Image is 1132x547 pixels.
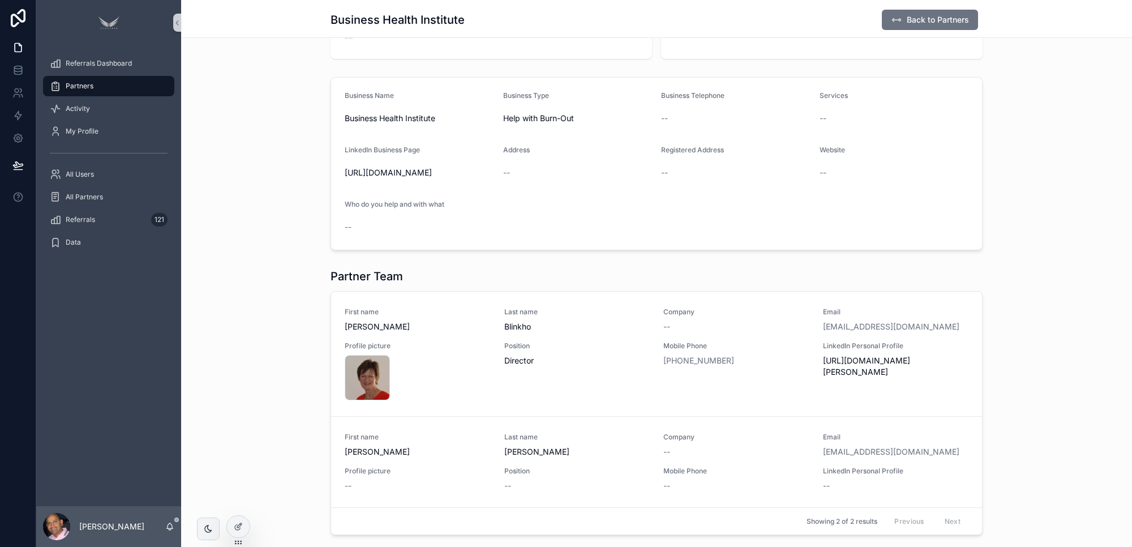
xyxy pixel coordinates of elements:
[66,238,81,247] span: Data
[661,113,668,124] span: --
[43,99,174,119] a: Activity
[345,200,444,208] span: Who do you help and with what
[331,292,982,416] a: First name[PERSON_NAME]Last nameBlinkhoCompany--Email[EMAIL_ADDRESS][DOMAIN_NAME]Profile pictureP...
[823,433,969,442] span: Email
[43,121,174,142] a: My Profile
[66,82,93,91] span: Partners
[66,104,90,113] span: Activity
[504,321,650,332] span: Blinkho
[663,433,809,442] span: Company
[66,59,132,68] span: Referrals Dashboard
[661,91,724,100] span: Business Telephone
[66,127,98,136] span: My Profile
[661,146,724,154] span: Registered Address
[331,12,465,28] h1: Business Health Institute
[345,91,394,100] span: Business Name
[823,446,959,458] a: [EMAIL_ADDRESS][DOMAIN_NAME]
[907,14,969,25] span: Back to Partners
[503,91,549,100] span: Business Type
[95,14,122,32] img: App logo
[663,355,734,366] a: [PHONE_NUMBER]
[503,167,510,178] span: --
[43,53,174,74] a: Referrals Dashboard
[503,146,530,154] span: Address
[882,10,978,30] button: Back to Partners
[66,193,103,202] span: All Partners
[345,433,491,442] span: First name
[663,467,809,476] span: Mobile Phone
[820,91,848,100] span: Services
[43,232,174,253] a: Data
[823,467,969,476] span: LinkedIn Personal Profile
[820,167,826,178] span: --
[66,170,94,179] span: All Users
[504,446,650,458] span: [PERSON_NAME]
[345,480,351,492] span: --
[663,341,809,351] span: Mobile Phone
[823,307,969,317] span: Email
[345,467,491,476] span: Profile picture
[823,341,969,351] span: LinkedIn Personal Profile
[43,187,174,207] a: All Partners
[331,416,982,507] a: First name[PERSON_NAME]Last name[PERSON_NAME]Company--Email[EMAIL_ADDRESS][DOMAIN_NAME]Profile pi...
[345,113,494,124] span: Business Health Institute
[820,113,826,124] span: --
[823,480,830,492] span: --
[345,146,420,154] span: LinkedIn Business Page
[663,446,670,458] span: --
[503,113,653,124] span: Help with Burn-Out
[663,480,670,492] span: --
[661,167,668,178] span: --
[504,355,650,366] span: Director
[345,221,351,233] span: --
[43,76,174,96] a: Partners
[823,355,969,378] span: [URL][DOMAIN_NAME][PERSON_NAME]
[823,321,959,332] a: [EMAIL_ADDRESS][DOMAIN_NAME]
[43,210,174,230] a: Referrals121
[66,215,95,224] span: Referrals
[345,321,491,332] span: [PERSON_NAME]
[345,341,491,351] span: Profile picture
[345,446,491,458] span: [PERSON_NAME]
[36,45,181,267] div: scrollable content
[807,517,877,526] span: Showing 2 of 2 results
[504,467,650,476] span: Position
[79,521,144,532] p: [PERSON_NAME]
[151,213,168,227] div: 121
[663,307,809,317] span: Company
[820,146,845,154] span: Website
[345,307,491,317] span: First name
[504,307,650,317] span: Last name
[663,321,670,332] span: --
[504,480,511,492] span: --
[331,268,403,284] h1: Partner Team
[504,341,650,351] span: Position
[345,167,494,178] span: [URL][DOMAIN_NAME]
[504,433,650,442] span: Last name
[43,164,174,185] a: All Users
